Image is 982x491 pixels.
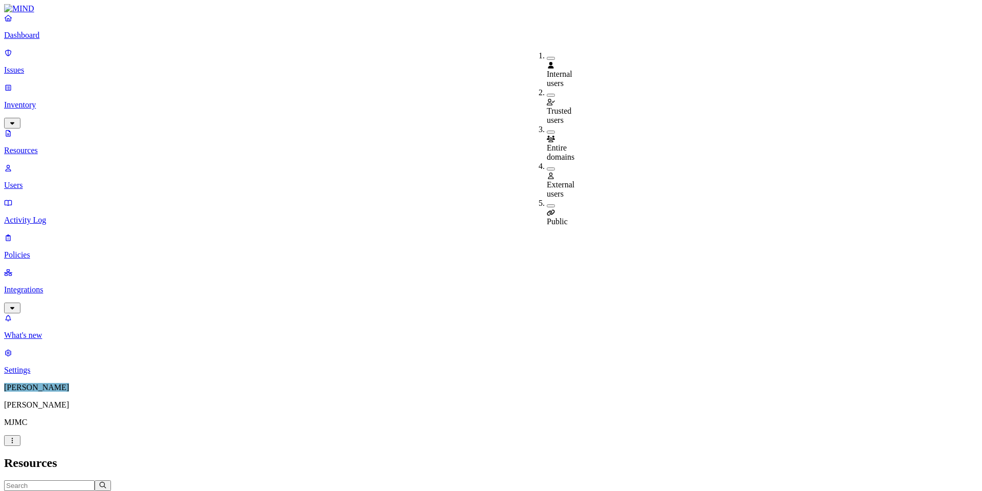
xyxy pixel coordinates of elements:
a: Activity Log [4,198,978,225]
span: Entire domains [547,143,574,161]
a: What's new [4,313,978,340]
p: MJMC [4,418,978,427]
p: Issues [4,66,978,75]
p: Dashboard [4,31,978,40]
span: External users [547,180,574,198]
span: Internal users [547,70,572,88]
p: What's new [4,331,978,340]
span: Trusted users [547,106,571,124]
a: Policies [4,233,978,260]
a: MIND [4,4,978,13]
a: Integrations [4,268,978,312]
p: Policies [4,250,978,260]
a: Dashboard [4,13,978,40]
span: [PERSON_NAME] [4,383,69,392]
a: Settings [4,348,978,375]
img: MIND [4,4,34,13]
a: Issues [4,48,978,75]
p: Inventory [4,100,978,110]
p: Resources [4,146,978,155]
p: Integrations [4,285,978,294]
p: [PERSON_NAME] [4,400,978,410]
p: Settings [4,366,978,375]
a: Users [4,163,978,190]
span: Public [547,217,568,226]
h2: Resources [4,456,978,470]
a: Resources [4,129,978,155]
input: Search [4,480,95,491]
p: Users [4,181,978,190]
a: Inventory [4,83,978,127]
p: Activity Log [4,216,978,225]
